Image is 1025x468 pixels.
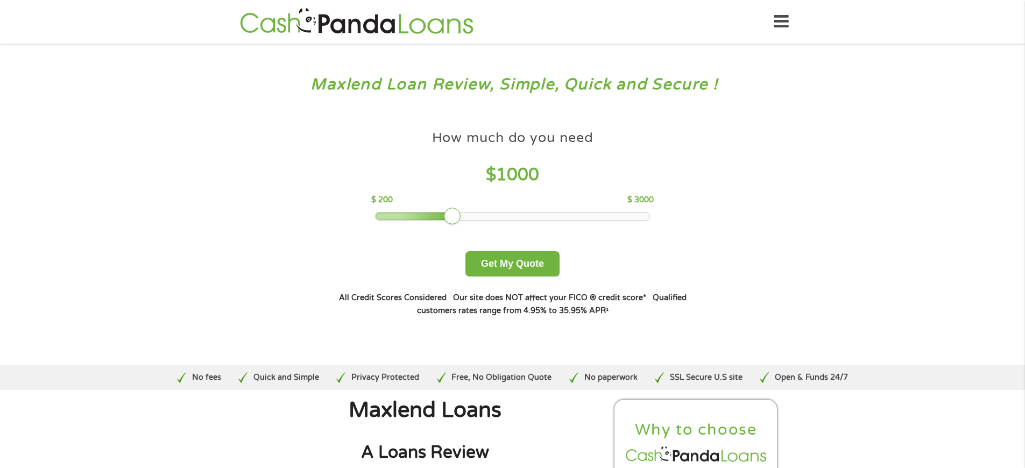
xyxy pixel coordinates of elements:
button: Get My Quote [465,251,560,276]
img: GetLoanNow Logo [237,6,477,37]
h3: Maxlend Loan Review, Simple, Quick and Secure ! [31,75,994,95]
h4: $ [371,164,654,186]
p: No fees [192,372,221,384]
strong: All Credit Scores Considered [339,293,447,302]
p: Open & Funds 24/7 [775,372,848,384]
p: No paperwork [584,372,638,384]
strong: Our site does NOT affect your FICO ® credit score* [453,293,646,302]
p: $ 200 [371,194,393,206]
p: Privacy Protected [351,372,419,384]
h2: A Loans Review [246,442,604,464]
p: $ 3000 [627,194,654,206]
strong: Qualified customers rates range from 4.95% to 35.95% APR¹ [417,293,687,315]
span: Maxlend Loans [349,398,501,423]
h4: How much do you need [432,129,593,147]
span: 1000 [496,165,539,185]
p: SSL Secure U.S site [670,372,743,384]
p: Free, No Obligation Quote [451,372,552,384]
h2: Why to choose [624,420,769,440]
p: Quick and Simple [253,372,319,384]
